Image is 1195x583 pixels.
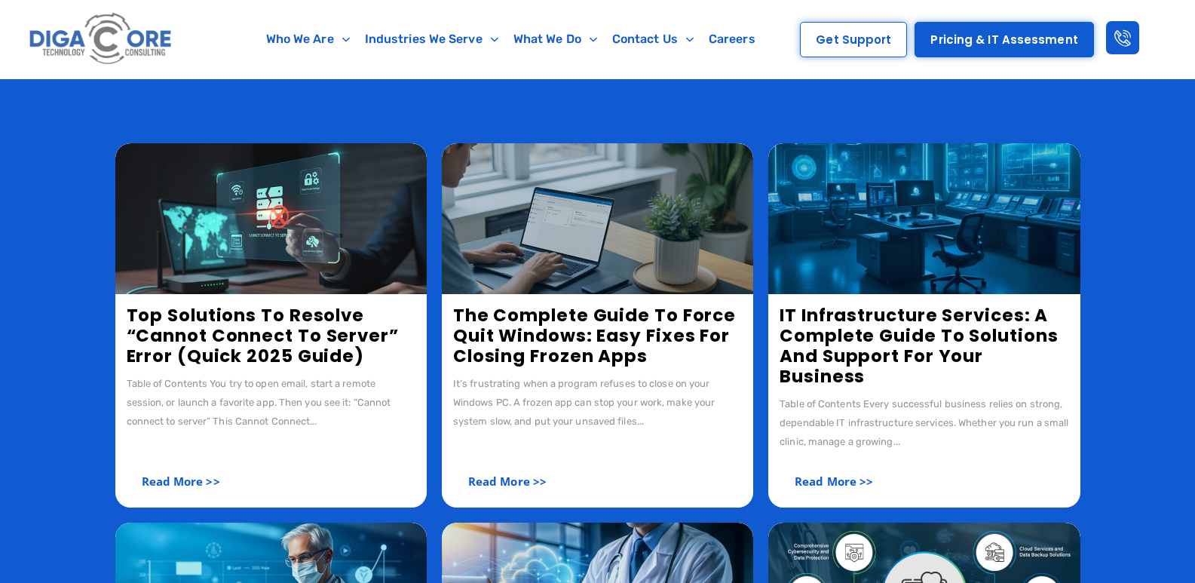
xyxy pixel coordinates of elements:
a: What We Do [506,22,605,57]
img: IT Infrastructure Services [768,143,1080,294]
a: Read More >> [127,466,235,496]
nav: Menu [239,22,783,57]
a: Who We Are [259,22,357,57]
div: Table of Contents You try to open email, start a remote session, or launch a favorite app. Then y... [127,374,415,431]
img: Force Quit Apps on Windows [442,143,753,294]
div: Table of Contents Every successful business relies on strong, dependable IT infrastructure servic... [780,394,1068,451]
span: Get Support [816,34,891,45]
a: Get Support [800,22,907,57]
a: Pricing & IT Assessment [915,22,1093,57]
a: The Complete Guide to Force Quit Windows: Easy Fixes for Closing Frozen Apps [453,303,736,368]
a: Read More >> [780,466,888,496]
a: Top Solutions to Resolve “Cannot Connect to Server” Error (Quick 2025 Guide) [127,303,399,368]
img: Digacore logo 1 [26,8,176,71]
div: It’s frustrating when a program refuses to close on your Windows PC. A frozen app can stop your w... [453,374,742,431]
a: Careers [701,22,763,57]
img: Cannot Connect to Server Error [115,143,427,294]
a: Industries We Serve [357,22,506,57]
a: Read More >> [453,466,562,496]
a: IT Infrastructure Services: A Complete Guide to Solutions and Support for Your Business [780,303,1058,388]
a: Contact Us [605,22,701,57]
span: Pricing & IT Assessment [930,34,1077,45]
